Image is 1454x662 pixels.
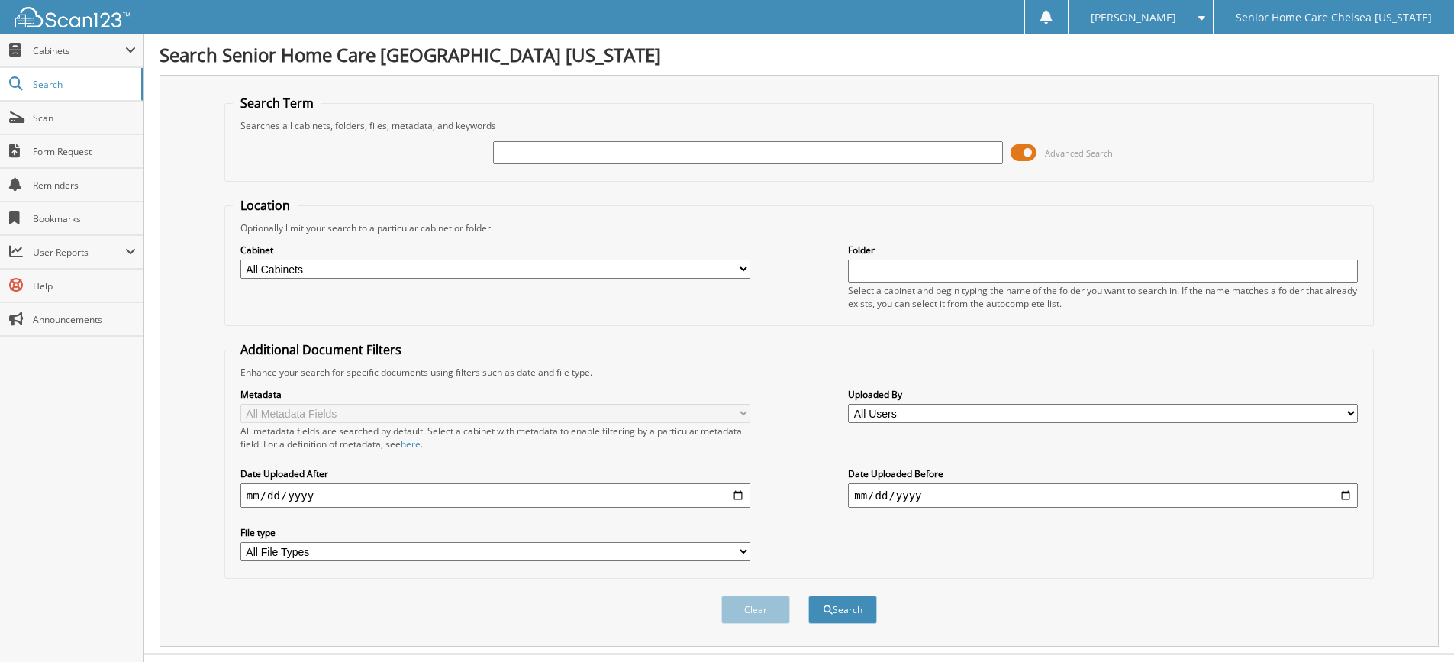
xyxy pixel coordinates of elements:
[848,284,1358,310] div: Select a cabinet and begin typing the name of the folder you want to search in. If the name match...
[33,111,136,124] span: Scan
[233,119,1365,132] div: Searches all cabinets, folders, files, metadata, and keywords
[1236,13,1432,22] span: Senior Home Care Chelsea [US_STATE]
[33,145,136,158] span: Form Request
[240,388,750,401] label: Metadata
[848,244,1358,257] label: Folder
[33,313,136,326] span: Announcements
[233,95,321,111] legend: Search Term
[1091,13,1176,22] span: [PERSON_NAME]
[233,221,1365,234] div: Optionally limit your search to a particular cabinet or folder
[1378,589,1454,662] iframe: Chat Widget
[848,388,1358,401] label: Uploaded By
[15,7,130,27] img: scan123-logo-white.svg
[33,246,125,259] span: User Reports
[233,366,1365,379] div: Enhance your search for specific documents using filters such as date and file type.
[33,78,134,91] span: Search
[233,341,409,358] legend: Additional Document Filters
[240,526,750,539] label: File type
[33,179,136,192] span: Reminders
[808,596,877,624] button: Search
[233,197,298,214] legend: Location
[33,44,125,57] span: Cabinets
[240,467,750,480] label: Date Uploaded After
[240,483,750,508] input: start
[33,279,136,292] span: Help
[1045,147,1113,159] span: Advanced Search
[848,467,1358,480] label: Date Uploaded Before
[401,438,421,450] a: here
[721,596,790,624] button: Clear
[240,425,750,450] div: All metadata fields are searched by default. Select a cabinet with metadata to enable filtering b...
[33,212,136,225] span: Bookmarks
[160,42,1439,67] h1: Search Senior Home Care [GEOGRAPHIC_DATA] [US_STATE]
[848,483,1358,508] input: end
[240,244,750,257] label: Cabinet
